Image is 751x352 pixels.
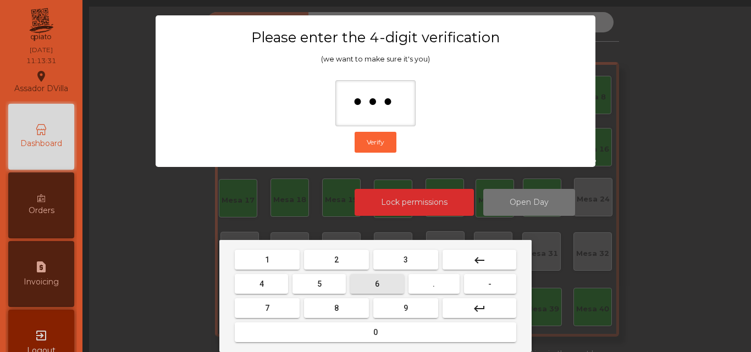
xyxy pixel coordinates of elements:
[334,255,339,264] span: 2
[334,304,339,312] span: 8
[355,132,396,153] button: Verify
[404,304,408,312] span: 9
[265,255,269,264] span: 1
[373,328,378,337] span: 0
[473,302,486,315] mat-icon: keyboard_return
[433,280,435,288] span: .
[488,280,492,288] span: -
[473,254,486,267] mat-icon: keyboard_backspace
[265,304,269,312] span: 7
[321,55,430,63] span: (we want to make sure it's you)
[317,280,322,288] span: 5
[375,280,379,288] span: 6
[404,255,408,264] span: 3
[259,280,264,288] span: 4
[177,29,574,46] h3: Please enter the 4-digit verification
